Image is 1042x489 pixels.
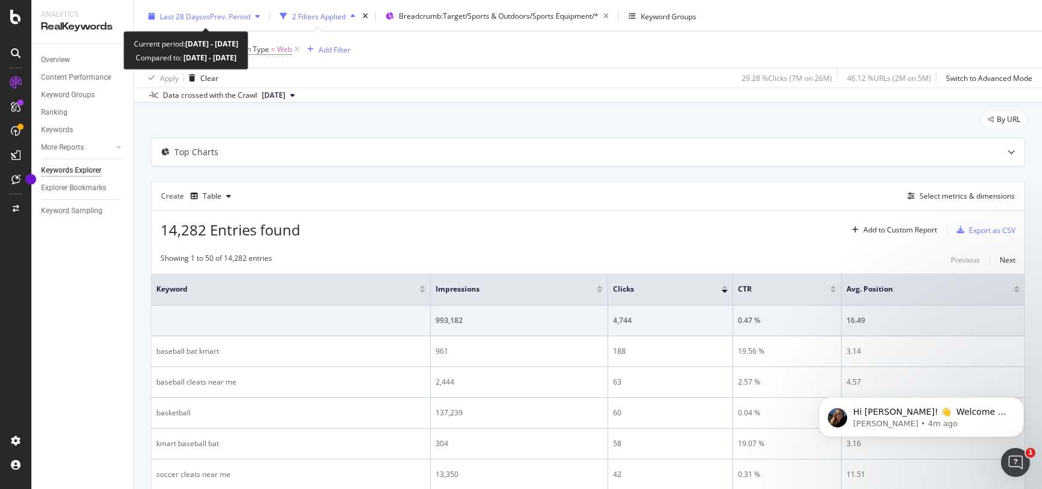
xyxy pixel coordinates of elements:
[903,189,1015,203] button: Select metrics & dimensions
[277,41,292,58] span: Web
[163,90,257,101] div: Data crossed with the Crawl
[41,106,68,119] div: Ranking
[738,407,836,418] div: 0.04 %
[41,164,101,177] div: Keywords Explorer
[613,469,728,480] div: 42
[41,141,113,154] a: More Reports
[41,71,125,84] a: Content Performance
[613,315,728,326] div: 4,744
[847,220,937,240] button: Add to Custom Report
[41,10,124,20] div: Analytics
[613,284,704,295] span: Clicks
[271,44,275,54] span: =
[257,88,300,103] button: [DATE]
[41,205,103,217] div: Keyword Sampling
[738,469,836,480] div: 0.31 %
[847,346,1020,357] div: 3.14
[41,182,125,194] a: Explorer Bookmarks
[997,116,1020,123] span: By URL
[182,53,237,63] b: [DATE] - [DATE]
[136,51,237,65] div: Compared to:
[983,111,1025,128] div: legacy label
[738,377,836,388] div: 2.57 %
[203,11,250,22] span: vs Prev. Period
[613,346,728,357] div: 188
[25,174,36,185] div: Tooltip anchor
[41,164,125,177] a: Keywords Explorer
[613,407,728,418] div: 60
[847,315,1020,326] div: 16.49
[144,7,265,26] button: Last 28 DaysvsPrev. Period
[951,255,980,265] div: Previous
[41,54,70,66] div: Overview
[41,89,125,101] a: Keyword Groups
[144,68,179,88] button: Apply
[262,90,285,101] span: 2025 Sep. 15th
[801,372,1042,456] iframe: Intercom notifications message
[41,20,124,34] div: RealKeywords
[186,187,236,206] button: Table
[200,73,218,83] div: Clear
[624,7,701,26] button: Keyword Groups
[738,438,836,449] div: 19.07 %
[156,438,425,449] div: kmart baseball bat
[41,106,125,119] a: Ranking
[174,146,218,158] div: Top Charts
[41,124,73,136] div: Keywords
[847,73,931,83] div: 46.12 % URLs ( 2M on 5M )
[1000,255,1015,265] div: Next
[41,71,111,84] div: Content Performance
[969,225,1015,235] div: Export as CSV
[946,73,1032,83] div: Switch to Advanced Mode
[302,42,351,57] button: Add Filter
[436,284,579,295] span: Impressions
[275,7,360,26] button: 2 Filters Applied
[436,407,603,418] div: 137,239
[160,73,179,83] div: Apply
[1000,253,1015,267] button: Next
[436,438,603,449] div: 304
[160,253,272,267] div: Showing 1 to 50 of 14,282 entries
[738,346,836,357] div: 19.56 %
[847,469,1020,480] div: 11.51
[41,89,95,101] div: Keyword Groups
[292,11,346,22] div: 2 Filters Applied
[156,284,401,295] span: Keyword
[160,11,203,22] span: Last 28 Days
[203,193,221,200] div: Table
[738,315,836,326] div: 0.47 %
[161,187,236,206] div: Create
[399,11,599,21] span: Breadcrumb: Target/Sports & Outdoors/Sports Equipment/*
[156,469,425,480] div: soccer cleats near me
[641,11,696,22] div: Keyword Groups
[742,73,832,83] div: 29.28 % Clicks ( 7M on 26M )
[1001,448,1030,477] iframe: Intercom live chat
[156,407,425,418] div: basketball
[436,315,603,326] div: 993,182
[227,44,269,54] span: Search Type
[41,54,125,66] a: Overview
[613,377,728,388] div: 63
[41,141,84,154] div: More Reports
[185,39,238,49] b: [DATE] - [DATE]
[951,253,980,267] button: Previous
[381,7,614,26] button: Breadcrumb:Target/Sports & Outdoors/Sports Equipment/*
[160,220,300,240] span: 14,282 Entries found
[738,284,812,295] span: CTR
[360,10,370,22] div: times
[1026,448,1035,458] span: 1
[41,124,125,136] a: Keywords
[184,68,218,88] button: Clear
[156,346,425,357] div: baseball bat kmart
[436,469,603,480] div: 13,350
[436,377,603,388] div: 2,444
[952,220,1015,240] button: Export as CSV
[613,438,728,449] div: 58
[134,37,238,51] div: Current period:
[863,226,937,234] div: Add to Custom Report
[41,205,125,217] a: Keyword Sampling
[436,346,603,357] div: 961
